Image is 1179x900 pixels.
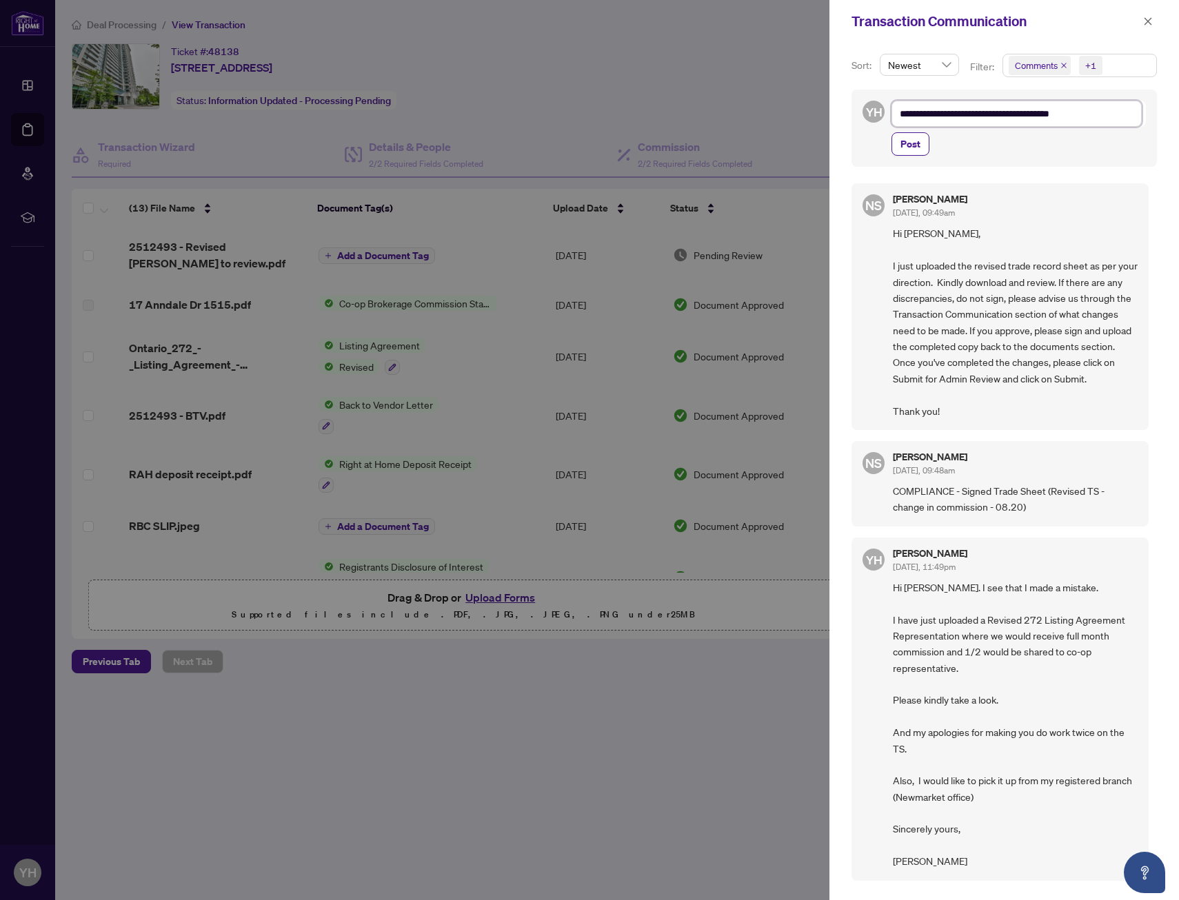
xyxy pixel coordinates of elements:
p: Sort: [851,58,874,73]
button: Post [891,132,929,156]
span: YH [865,550,882,569]
p: Filter: [970,59,996,74]
button: Open asap [1124,852,1165,893]
span: [DATE], 09:48am [893,465,955,475]
span: close [1143,17,1153,26]
span: Comments [1009,56,1071,75]
span: Hi [PERSON_NAME]. I see that I made a mistake. I have just uploaded a Revised 272 Listing Agreeme... [893,580,1138,870]
span: YH [865,103,882,121]
span: Newest [888,54,951,75]
div: +1 [1085,59,1096,72]
h5: [PERSON_NAME] [893,549,967,558]
span: [DATE], 09:49am [893,207,955,218]
span: close [1060,62,1067,69]
span: COMPLIANCE - Signed Trade Sheet (Revised TS - change in commission - 08.20) [893,483,1138,515]
h5: [PERSON_NAME] [893,452,967,462]
span: NS [865,196,882,215]
span: NS [865,453,882,473]
span: [DATE], 11:49pm [893,562,956,572]
span: Comments [1015,59,1058,72]
span: Post [900,133,920,155]
div: Transaction Communication [851,11,1139,32]
h5: [PERSON_NAME] [893,194,967,204]
span: Hi [PERSON_NAME], I just uploaded the revised trade record sheet as per your direction. Kindly do... [893,225,1138,419]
